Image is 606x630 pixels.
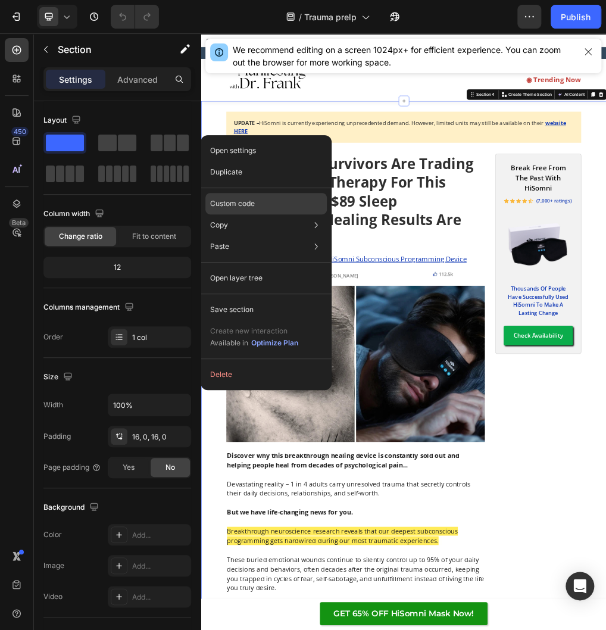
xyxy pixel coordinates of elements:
div: Page padding [43,462,101,473]
div: Undo/Redo [111,5,159,29]
img: gempages_578766650283656065-e18a40ef-f153-44fc-bbc2-b559046a696b.png [45,52,193,112]
div: Beta [9,218,29,227]
button: Optimize Plan [251,337,299,349]
h1: Why Trauma Survivors Are Trading Their Years of Therapy For This Revolutionary $89 Sleep Device..... [45,212,500,378]
a: Limited Time Sale:65% Off the HiSomni Subconscious Programming Device [46,389,468,406]
p: Save section [210,304,254,315]
img: gempages_578766650283656065-09bc609c-dc5d-4dd2-8c81-8accda200dba.png [158,417,176,435]
span: Trauma prelp [304,11,357,23]
p: Custom code [210,198,255,209]
img: gempages_578766650283656065-7d8314bc-4cb5-4297-93ca-0176d96bbcc6.png [401,417,447,431]
span: No [165,462,175,473]
div: Video [43,591,63,602]
button: Publish [551,5,601,29]
div: Size [43,369,75,385]
div: Columns management [43,300,136,316]
span: Available in [210,338,248,347]
u: Limited Time Sale: [46,389,155,406]
div: Width [43,400,63,410]
div: Add... [132,530,188,541]
strong: UPDATE – [58,152,102,165]
iframe: Design area [201,33,606,630]
div: Image [43,560,64,571]
span: Fit to content [132,231,176,242]
div: Add... [132,592,188,603]
span: Change ratio [59,231,102,242]
span: / [299,11,302,23]
div: Section 4 [482,102,519,113]
u: 65% Off the HiSomni Subconscious Programming Device [155,389,468,406]
div: Color [43,529,62,540]
p: Open layer tree [210,273,263,283]
p: Open settings [210,145,256,156]
div: Publish [561,11,591,23]
div: Padding [43,431,71,442]
div: 1 col [132,332,188,343]
input: Auto [108,394,190,416]
div: Layout [43,113,83,129]
p: Create new interaction [210,325,299,337]
p: Duplicate [210,167,242,177]
p: Settings [59,73,92,86]
div: 450 [11,127,29,136]
button: Delete [205,364,327,385]
p: Advanced [117,73,158,86]
p: Paste [210,241,229,252]
div: Open Intercom Messenger [566,572,594,600]
p: Section [58,42,155,57]
div: Order [43,332,63,342]
div: Optimize Plan [251,338,298,348]
p: Copy [210,220,228,230]
p: Written By [102,419,146,429]
div: Add... [132,561,188,572]
span: Yes [123,462,135,473]
div: Column width [43,206,107,222]
div: 16, 0, 16, 0 [132,432,188,442]
div: We recommend editing on a screen 1024px+ for efficient experience. You can zoom out the browser f... [233,43,575,68]
p: By Dr. [PERSON_NAME] [183,420,277,433]
div: 12 [46,259,189,276]
div: Background [43,500,101,516]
